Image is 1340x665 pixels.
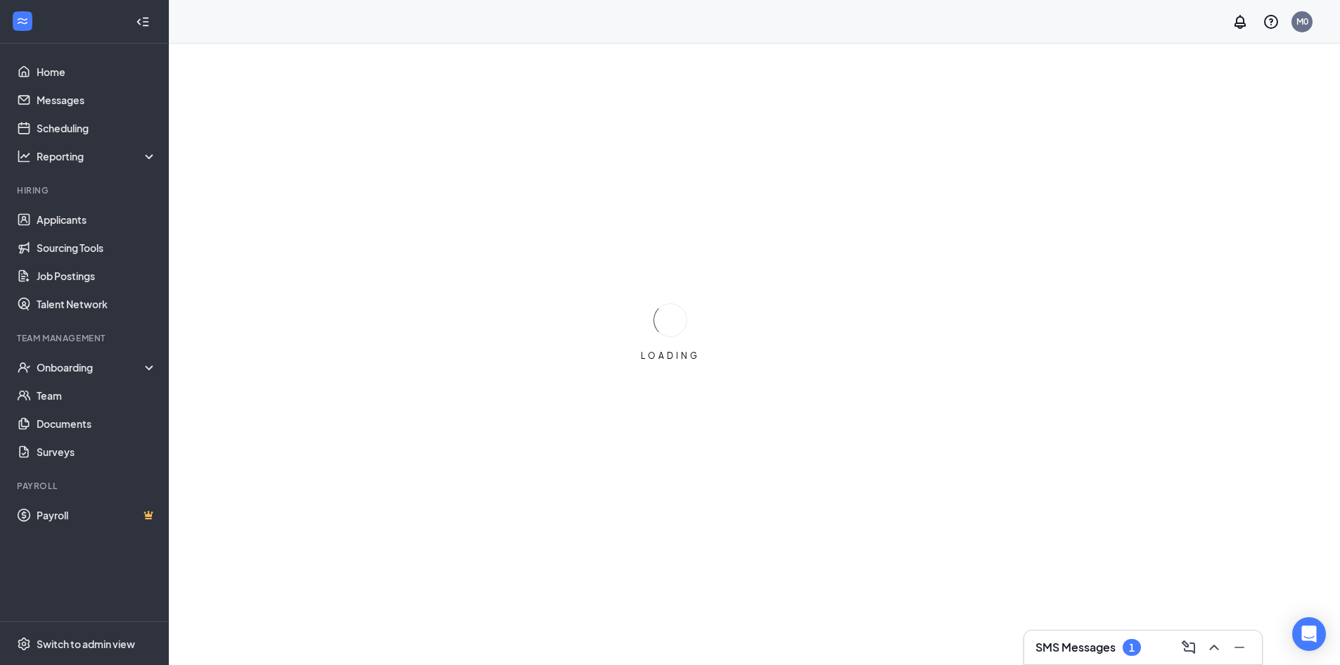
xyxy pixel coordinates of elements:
a: Applicants [37,205,157,234]
div: LOADING [635,350,706,362]
button: ComposeMessage [1178,636,1200,659]
button: ChevronUp [1203,636,1225,659]
a: PayrollCrown [37,501,157,529]
div: Payroll [17,480,154,492]
div: 1 [1129,642,1135,654]
svg: WorkstreamLogo [15,14,30,28]
a: Job Postings [37,262,157,290]
svg: QuestionInfo [1263,13,1280,30]
div: Switch to admin view [37,637,135,651]
a: Talent Network [37,290,157,318]
svg: UserCheck [17,360,31,374]
div: M0 [1296,15,1308,27]
a: Team [37,381,157,410]
div: Team Management [17,332,154,344]
a: Sourcing Tools [37,234,157,262]
svg: Collapse [136,15,150,29]
svg: Analysis [17,149,31,163]
div: Reporting [37,149,158,163]
svg: Settings [17,637,31,651]
svg: Notifications [1232,13,1249,30]
a: Scheduling [37,114,157,142]
svg: ComposeMessage [1180,639,1197,656]
a: Surveys [37,438,157,466]
a: Messages [37,86,157,114]
div: Onboarding [37,360,145,374]
svg: ChevronUp [1206,639,1223,656]
div: Open Intercom Messenger [1292,617,1326,651]
svg: Minimize [1231,639,1248,656]
button: Minimize [1228,636,1251,659]
a: Home [37,58,157,86]
div: Hiring [17,184,154,196]
h3: SMS Messages [1035,640,1116,655]
a: Documents [37,410,157,438]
